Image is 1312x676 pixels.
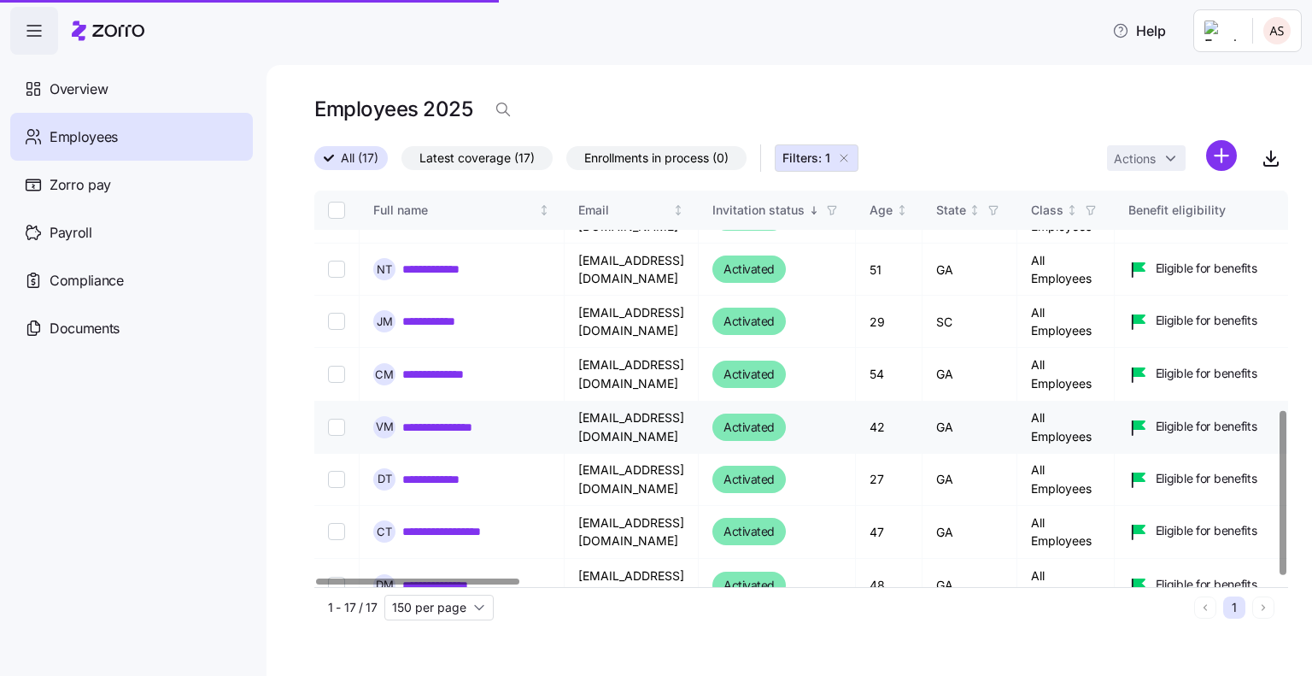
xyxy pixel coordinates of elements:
input: Select record 17 [328,577,345,594]
span: Actions [1114,153,1156,165]
td: GA [922,348,1017,401]
td: 29 [856,296,922,348]
div: Sorted descending [808,204,820,216]
span: Compliance [50,270,124,291]
th: Invitation statusSorted descending [699,191,856,230]
a: Documents [10,304,253,352]
div: Class [1031,201,1063,220]
span: N T [377,264,392,275]
div: State [936,201,966,220]
td: All Employees [1017,296,1115,348]
td: GA [922,244,1017,296]
td: All Employees [1017,559,1115,611]
span: Eligible for benefits [1156,418,1257,435]
span: Filters: 1 [782,150,830,167]
td: GA [922,559,1017,611]
svg: add icon [1206,140,1237,171]
span: Eligible for benefits [1156,576,1257,593]
td: GA [922,506,1017,559]
th: AgeNot sorted [856,191,922,230]
div: Email [578,201,670,220]
span: 1 - 17 / 17 [328,599,378,616]
div: Full name [373,201,536,220]
th: EmailNot sorted [565,191,699,230]
span: Activated [723,259,775,279]
span: Eligible for benefits [1156,522,1257,539]
td: All Employees [1017,244,1115,296]
input: Select all records [328,202,345,219]
td: 47 [856,506,922,559]
span: Enrollments in process (0) [584,147,729,169]
td: 51 [856,244,922,296]
td: [EMAIL_ADDRESS][DOMAIN_NAME] [565,454,699,506]
button: Next page [1252,597,1274,619]
span: Eligible for benefits [1156,365,1257,382]
button: Previous page [1194,597,1216,619]
span: Help [1112,21,1166,41]
input: Select record 13 [328,366,345,383]
a: Payroll [10,209,253,256]
td: All Employees [1017,454,1115,506]
span: Overview [50,79,108,100]
div: Not sorted [672,204,684,216]
span: Eligible for benefits [1156,312,1257,329]
td: SC [922,296,1017,348]
td: [EMAIL_ADDRESS][DOMAIN_NAME] [565,559,699,611]
input: Select record 16 [328,523,345,540]
td: GA [922,454,1017,506]
td: [EMAIL_ADDRESS][DOMAIN_NAME] [565,402,699,454]
span: Activated [723,417,775,438]
span: All (17) [341,147,378,169]
td: GA [922,402,1017,454]
input: Select record 14 [328,419,345,436]
span: Eligible for benefits [1156,470,1257,487]
td: [EMAIL_ADDRESS][DOMAIN_NAME] [565,348,699,401]
span: Zorro pay [50,174,111,196]
th: ClassNot sorted [1017,191,1115,230]
td: 48 [856,559,922,611]
span: Eligible for benefits [1156,260,1257,277]
span: V M [376,421,394,432]
td: 54 [856,348,922,401]
td: [EMAIL_ADDRESS][DOMAIN_NAME] [565,296,699,348]
span: D T [378,473,392,485]
td: All Employees [1017,402,1115,454]
span: Activated [723,364,775,385]
span: Payroll [50,222,92,244]
div: Invitation status [712,201,805,220]
a: Zorro pay [10,161,253,209]
td: All Employees [1017,348,1115,401]
button: Actions [1107,145,1186,171]
td: 27 [856,454,922,506]
span: D M [376,579,394,591]
input: Select record 15 [328,471,345,488]
th: StateNot sorted [922,191,1017,230]
td: All Employees [1017,506,1115,559]
a: Overview [10,65,253,113]
div: Not sorted [1066,204,1078,216]
div: Not sorted [896,204,908,216]
span: Activated [723,469,775,490]
h1: Employees 2025 [314,96,472,122]
img: 9c19ce4635c6dd4ff600ad4722aa7a00 [1263,17,1291,44]
span: C T [377,526,392,538]
td: 42 [856,402,922,454]
button: Filters: 1 [775,144,858,172]
span: J M [377,316,393,327]
input: Select record 11 [328,261,345,278]
th: Full nameNot sorted [360,191,565,230]
a: Employees [10,113,253,161]
a: Compliance [10,256,253,304]
div: Age [870,201,893,220]
span: Latest coverage (17) [419,147,535,169]
button: 1 [1223,597,1245,619]
span: Documents [50,318,120,339]
img: Employer logo [1204,21,1239,41]
span: Activated [723,311,775,332]
span: Activated [723,575,775,596]
div: Not sorted [538,204,550,216]
td: [EMAIL_ADDRESS][DOMAIN_NAME] [565,244,699,296]
input: Select record 12 [328,313,345,330]
span: Activated [723,521,775,542]
td: [EMAIL_ADDRESS][DOMAIN_NAME] [565,506,699,559]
